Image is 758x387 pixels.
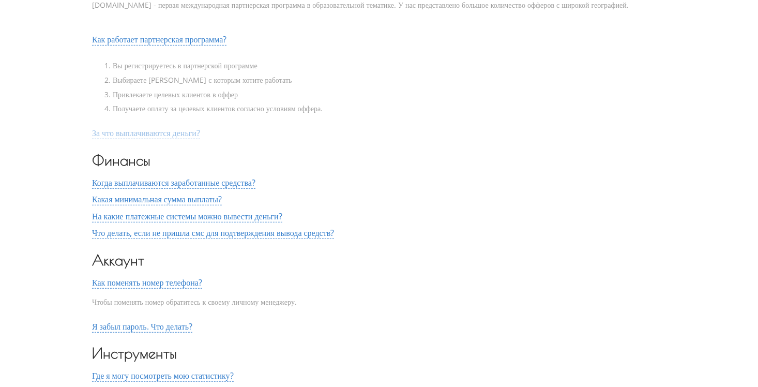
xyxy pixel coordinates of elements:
[92,128,200,138] button: За что выплачиваются деньги?
[92,370,234,382] span: Где я могу посмотреть мою статистику?
[92,277,202,289] span: Как поменять номер телефона?
[92,227,334,239] span: Что делать, если не пришла смс для подтверждения вывода средств?
[113,90,666,100] li: Привлекаете целевых клиентов в оффер
[92,127,200,139] span: За что выплачиваются деньги?
[92,278,202,287] button: Как поменять номер телефона?
[92,289,666,316] div: Чтобы поменять номер обратитесь к своему личному менеджеру.
[92,193,222,205] span: Какая минимальная сумма выплаты?
[92,35,226,44] button: Как работает партнерская программа?
[113,75,666,85] li: Выбираете [PERSON_NAME] с которым хотите работать
[92,322,192,331] button: Я забыл пароль. Что делать?
[92,195,222,204] button: Какая минимальная сумма выплаты?
[92,254,666,266] h3: Аккаунт
[113,103,666,114] li: Получаете оплату за целевых клиентов согласно условиям оффера.
[92,34,226,46] span: Как работает партнерская программа?
[92,211,282,222] span: На какие платежные системы можно вывести деньги?
[92,212,282,221] button: На какие платежные системы можно вывести деньги?
[92,347,666,360] h3: Инструменты
[92,321,192,333] span: Я забыл пароль. Что делать?
[92,177,255,189] span: Когда выплачиваются заработанные средства?
[92,178,255,187] button: Когда выплачиваются заработанные средства?
[92,154,666,167] h3: Финансы
[113,61,666,71] li: Вы регистрируетесь в партнерской программе
[92,371,234,380] button: Где я могу посмотреть мою статистику?
[92,228,334,237] button: Что делать, если не пришла смс для подтверждения вывода средств?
